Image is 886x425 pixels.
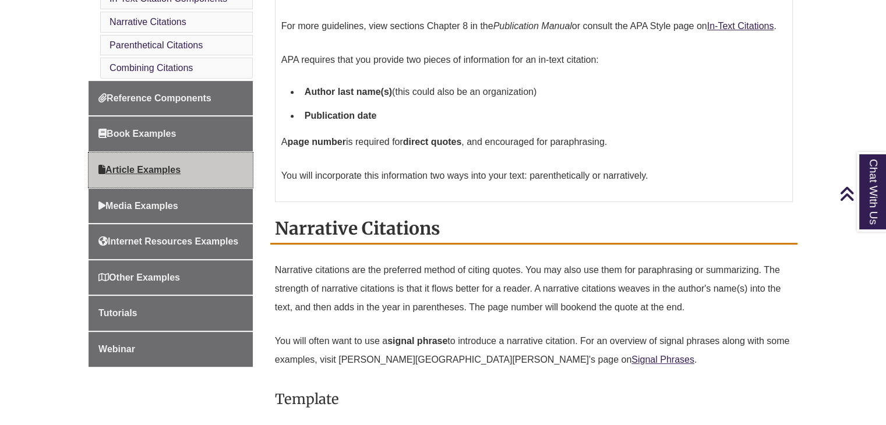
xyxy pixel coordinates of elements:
[387,336,447,346] strong: signal phrase
[275,385,793,413] h3: Template
[281,46,786,74] p: APA requires that you provide two pieces of information for an in-text citation:
[403,137,461,147] strong: direct quotes
[493,21,572,31] em: Publication Manual
[89,296,253,331] a: Tutorials
[98,165,181,175] span: Article Examples
[98,344,135,354] span: Webinar
[300,80,786,104] li: (this could also be an organization)
[98,93,211,103] span: Reference Components
[281,12,786,40] p: For more guidelines, view sections Chapter 8 in the or consult the APA Style page on .
[89,224,253,259] a: Internet Resources Examples
[98,308,137,318] span: Tutorials
[98,236,238,246] span: Internet Resources Examples
[305,111,377,121] strong: Publication date
[98,201,178,211] span: Media Examples
[89,153,253,187] a: Article Examples
[89,332,253,367] a: Webinar
[89,189,253,224] a: Media Examples
[89,81,253,116] a: Reference Components
[281,162,786,190] p: You will incorporate this information two ways into your text: parenthetically or narratively.
[110,63,193,73] a: Combining Citations
[89,260,253,295] a: Other Examples
[281,128,786,156] p: A is required for , and encouraged for paraphrasing.
[305,87,392,97] strong: Author last name(s)
[98,272,180,282] span: Other Examples
[110,40,203,50] a: Parenthetical Citations
[89,116,253,151] a: Book Examples
[287,137,345,147] strong: page number
[275,327,793,374] p: You will often want to use a to introduce a narrative citation. For an overview of signal phrases...
[110,17,186,27] a: Narrative Citations
[98,129,176,139] span: Book Examples
[707,21,774,31] a: In-Text Citations
[839,186,883,201] a: Back to Top
[275,256,793,321] p: Narrative citations are the preferred method of citing quotes. You may also use them for paraphra...
[631,355,694,364] a: Signal Phrases
[270,214,797,245] h2: Narrative Citations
